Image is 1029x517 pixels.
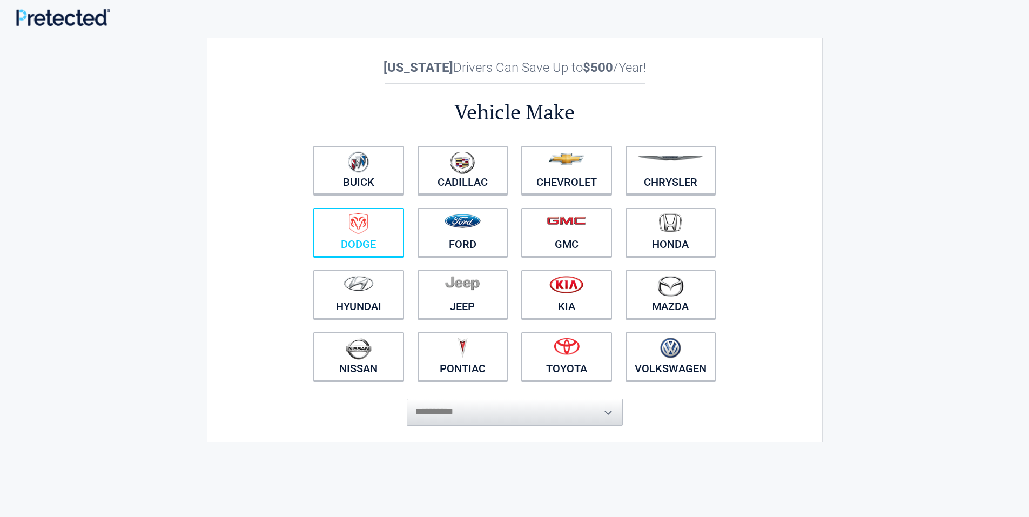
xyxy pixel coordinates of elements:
a: Chrysler [626,146,716,194]
img: dodge [349,213,368,234]
img: nissan [346,338,372,360]
img: buick [348,151,369,173]
h2: Vehicle Make [307,98,723,126]
img: pontiac [457,338,468,358]
a: Toyota [521,332,612,381]
img: gmc [547,216,586,225]
img: volkswagen [660,338,681,359]
img: chrysler [637,156,703,161]
a: Dodge [313,208,404,257]
a: Ford [418,208,508,257]
a: GMC [521,208,612,257]
a: Volkswagen [626,332,716,381]
img: Main Logo [16,9,110,26]
a: Honda [626,208,716,257]
a: Jeep [418,270,508,319]
a: Buick [313,146,404,194]
img: honda [659,213,682,232]
a: Pontiac [418,332,508,381]
a: Hyundai [313,270,404,319]
img: hyundai [344,276,374,291]
b: $500 [583,60,613,75]
img: jeep [445,276,480,291]
a: Mazda [626,270,716,319]
a: Cadillac [418,146,508,194]
h2: Drivers Can Save Up to /Year [307,60,723,75]
a: Kia [521,270,612,319]
img: ford [445,214,481,228]
a: Chevrolet [521,146,612,194]
img: cadillac [450,151,475,174]
img: kia [549,276,583,293]
img: chevrolet [548,153,584,165]
img: toyota [554,338,580,355]
b: [US_STATE] [384,60,453,75]
img: mazda [657,276,684,297]
a: Nissan [313,332,404,381]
